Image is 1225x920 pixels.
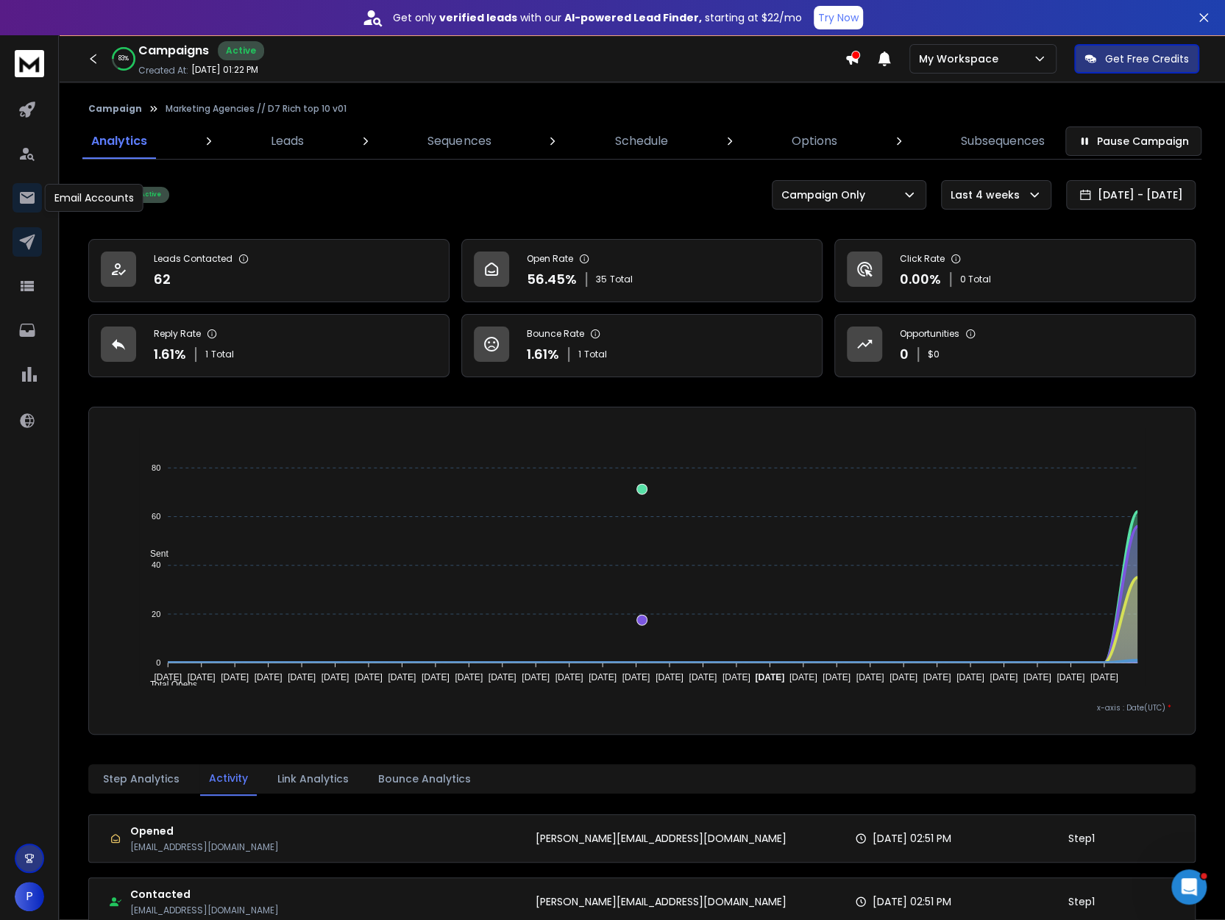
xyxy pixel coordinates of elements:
[191,64,258,76] p: [DATE] 01:22 PM
[118,54,129,63] p: 83 %
[783,124,846,159] a: Options
[422,672,450,682] tspan: [DATE]
[271,132,304,150] p: Leads
[722,672,750,682] tspan: [DATE]
[527,328,584,340] p: Bounce Rate
[139,680,197,690] span: Total Opens
[91,132,147,150] p: Analytics
[88,314,450,377] a: Reply Rate1.61%1Total
[154,269,171,290] p: 62
[890,672,917,682] tspan: [DATE]
[961,132,1045,150] p: Subsequences
[200,762,257,796] button: Activity
[138,42,209,60] h1: Campaigns
[94,763,188,795] button: Step Analytics
[951,188,1026,202] p: Last 4 weeks
[928,349,940,360] p: $ 0
[15,882,44,911] button: P
[536,831,787,846] p: [PERSON_NAME][EMAIL_ADDRESS][DOMAIN_NAME]
[152,512,160,521] tspan: 60
[1074,44,1199,74] button: Get Free Credits
[1068,831,1094,846] p: Step 1
[393,10,802,25] p: Get only with our starting at $22/mo
[990,672,1018,682] tspan: [DATE]
[755,672,784,682] tspan: [DATE]
[154,344,186,365] p: 1.61 %
[218,41,264,60] div: Active
[152,609,160,618] tspan: 20
[1105,51,1189,66] p: Get Free Credits
[288,672,316,682] tspan: [DATE]
[536,894,787,909] p: [PERSON_NAME][EMAIL_ADDRESS][DOMAIN_NAME]
[130,887,279,902] h1: Contacted
[1068,894,1094,909] p: Step 1
[589,672,617,682] tspan: [DATE]
[166,103,347,115] p: Marketing Agencies // D7 Rich top 10 v01
[919,51,1004,66] p: My Workspace
[461,314,823,377] a: Bounce Rate1.61%1Total
[211,349,234,360] span: Total
[792,132,837,150] p: Options
[154,253,232,265] p: Leads Contacted
[262,124,313,159] a: Leads
[814,6,863,29] button: Try Now
[1057,672,1084,682] tspan: [DATE]
[818,10,859,25] p: Try Now
[873,831,951,846] p: [DATE] 02:51 PM
[522,672,550,682] tspan: [DATE]
[1023,672,1051,682] tspan: [DATE]
[138,65,188,76] p: Created At:
[578,349,581,360] span: 1
[130,824,279,838] h1: Opened
[606,124,677,159] a: Schedule
[322,672,349,682] tspan: [DATE]
[88,239,450,302] a: Leads Contacted62
[489,672,516,682] tspan: [DATE]
[823,672,851,682] tspan: [DATE]
[956,672,984,682] tspan: [DATE]
[82,124,156,159] a: Analytics
[900,253,945,265] p: Click Rate
[156,658,160,667] tspan: 0
[154,328,201,340] p: Reply Rate
[856,672,884,682] tspan: [DATE]
[564,10,702,25] strong: AI-powered Lead Finder,
[132,187,169,203] div: Active
[1065,126,1201,156] button: Pause Campaign
[130,841,279,853] p: [EMAIL_ADDRESS][DOMAIN_NAME]
[269,763,358,795] button: Link Analytics
[527,269,577,290] p: 56.45 %
[388,672,416,682] tspan: [DATE]
[154,672,182,682] tspan: [DATE]
[873,894,951,909] p: [DATE] 02:51 PM
[419,124,500,159] a: Sequences
[455,672,483,682] tspan: [DATE]
[923,672,951,682] tspan: [DATE]
[221,672,249,682] tspan: [DATE]
[188,672,216,682] tspan: [DATE]
[1171,869,1207,905] iframe: Intercom live chat
[527,253,573,265] p: Open Rate
[596,274,607,285] span: 35
[555,672,583,682] tspan: [DATE]
[88,103,142,115] button: Campaign
[15,50,44,77] img: logo
[952,124,1054,159] a: Subsequences
[45,184,143,212] div: Email Accounts
[369,763,480,795] button: Bounce Analytics
[1090,672,1118,682] tspan: [DATE]
[1066,180,1196,210] button: [DATE] - [DATE]
[113,702,1171,713] p: x-axis : Date(UTC)
[834,239,1196,302] a: Click Rate0.00%0 Total
[960,274,991,285] p: 0 Total
[689,672,717,682] tspan: [DATE]
[152,560,160,569] tspan: 40
[900,328,959,340] p: Opportunities
[255,672,283,682] tspan: [DATE]
[205,349,208,360] span: 1
[527,344,559,365] p: 1.61 %
[834,314,1196,377] a: Opportunities0$0
[130,905,279,916] p: [EMAIL_ADDRESS][DOMAIN_NAME]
